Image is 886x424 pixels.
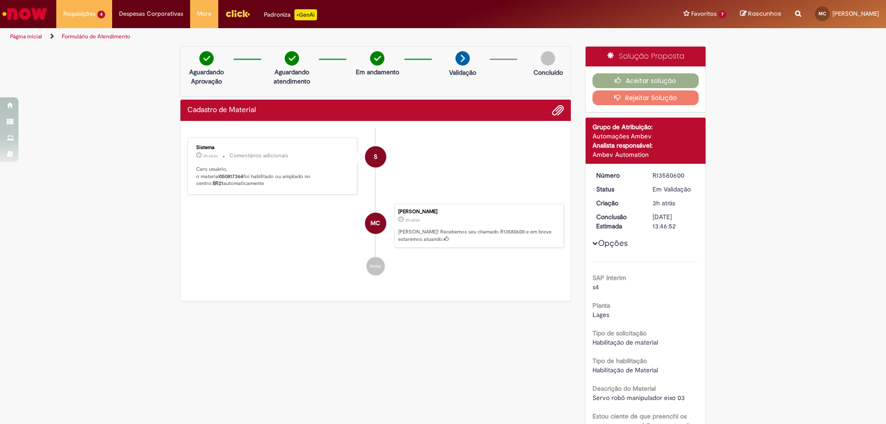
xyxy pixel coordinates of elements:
div: [DATE] 13:46:52 [653,212,695,231]
img: arrow-next.png [455,51,470,66]
p: Validação [449,68,476,77]
span: 3h atrás [203,153,218,159]
span: 3h atrás [653,199,675,207]
div: Analista responsável: [593,141,699,150]
h2: Cadastro de Material Histórico de tíquete [187,106,256,114]
li: Matheus Moreira Chaves [187,204,564,248]
b: Planta [593,301,610,310]
dt: Criação [589,198,646,208]
img: check-circle-green.png [199,51,214,66]
img: img-circle-grey.png [541,51,555,66]
img: check-circle-green.png [370,51,384,66]
div: Solução Proposta [586,47,706,66]
p: Aguardando atendimento [269,67,314,86]
b: BR21 [213,180,223,187]
b: Descrição do Material [593,384,656,393]
time: 30/09/2025 10:49:58 [203,153,218,159]
span: Favoritos [691,9,717,18]
span: Habilitação de material [593,338,658,346]
div: Automações Ambev [593,131,699,141]
p: Concluído [533,68,563,77]
span: MC [819,11,826,17]
div: Ambev Automation [593,150,699,159]
p: +GenAi [294,9,317,20]
div: Sistema [196,145,350,150]
span: Servo robô manipulador eixo 03 [593,394,685,402]
span: [PERSON_NAME] [832,10,879,18]
b: SAP Interim [593,274,626,282]
span: 7 [718,11,726,18]
span: Despesas Corporativas [119,9,183,18]
span: More [197,9,211,18]
b: Tipo de solicitação [593,329,647,337]
div: 30/09/2025 10:46:46 [653,198,695,208]
span: Requisições [63,9,96,18]
ul: Trilhas de página [7,28,584,45]
span: Lages [593,311,609,319]
p: Aguardando Aprovação [184,67,229,86]
img: ServiceNow [1,5,48,23]
div: Grupo de Atribuição: [593,122,699,131]
div: System [365,146,386,167]
button: Rejeitar Solução [593,90,699,105]
div: Em Validação [653,185,695,194]
a: Formulário de Atendimento [62,33,130,40]
b: Tipo de habilitação [593,357,647,365]
ul: Histórico de tíquete [187,128,564,285]
span: S [374,146,377,168]
button: Aceitar solução [593,73,699,88]
span: s4 [593,283,599,291]
button: Adicionar anexos [552,104,564,116]
span: 4 [97,11,105,18]
dt: Status [589,185,646,194]
img: check-circle-green.png [285,51,299,66]
a: Página inicial [10,33,42,40]
div: Matheus Moreira Chaves [365,213,386,234]
p: [PERSON_NAME]! Recebemos seu chamado R13580600 e em breve estaremos atuando. [398,228,559,243]
div: Padroniza [264,9,317,20]
div: [PERSON_NAME] [398,209,559,215]
dt: Conclusão Estimada [589,212,646,231]
small: Comentários adicionais [229,152,288,160]
div: R13580600 [653,171,695,180]
a: Rascunhos [740,10,781,18]
span: 3h atrás [405,217,420,223]
img: click_logo_yellow_360x200.png [225,6,250,20]
span: Rascunhos [748,9,781,18]
time: 30/09/2025 10:46:46 [653,199,675,207]
p: Em andamento [356,67,399,77]
span: Habilitação de Material [593,366,658,374]
dt: Número [589,171,646,180]
b: 050817364 [219,173,243,180]
span: MC [371,212,380,234]
p: Caro usuário, o material foi habilitado ou ampliado no centro: automaticamente [196,166,350,187]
